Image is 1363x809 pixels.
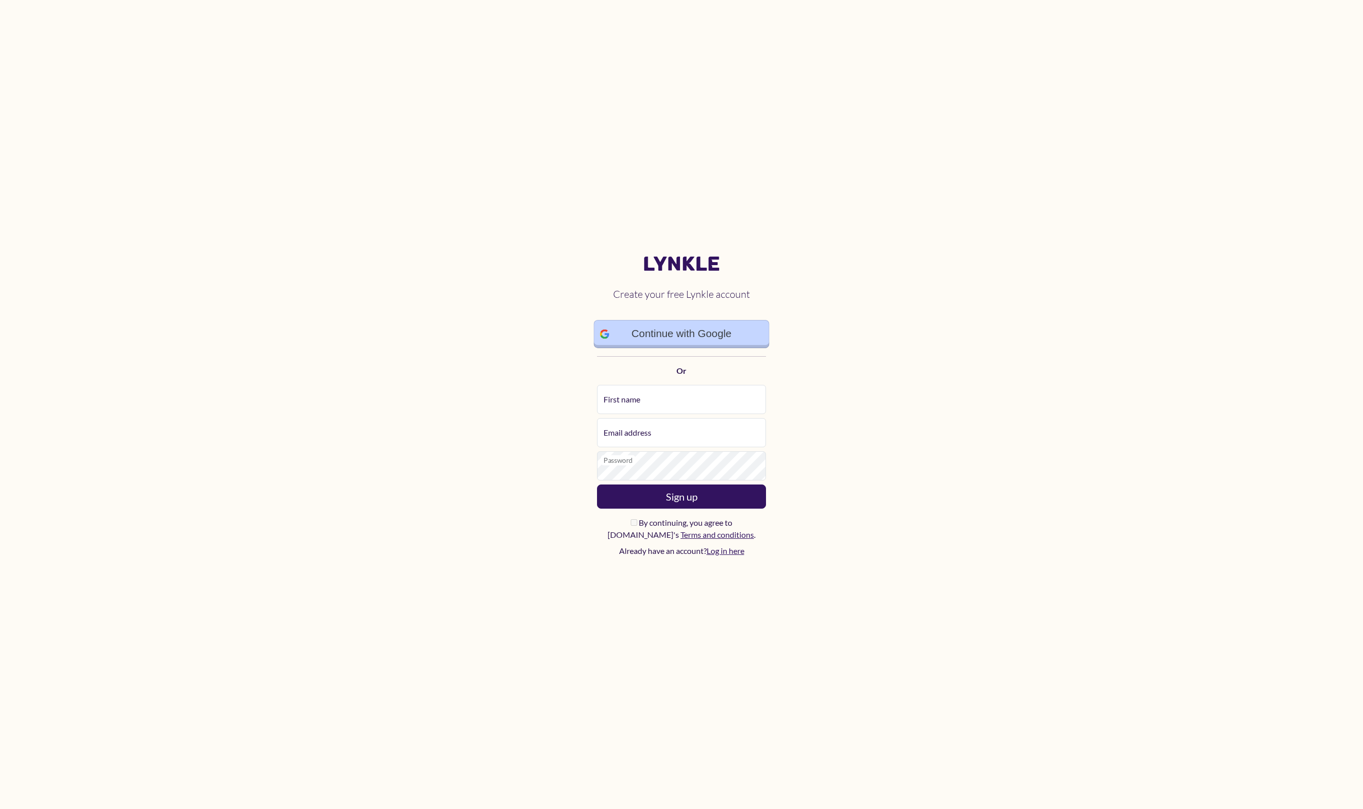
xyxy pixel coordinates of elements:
button: Sign up [597,484,766,509]
a: Lynkle [597,252,766,276]
h2: Create your free Lynkle account [597,280,766,308]
a: Terms and conditions [680,530,754,539]
label: By continuing, you agree to [DOMAIN_NAME]'s . [597,517,766,541]
a: Continue with Google [593,320,769,349]
input: By continuing, you agree to [DOMAIN_NAME]'s Terms and conditions. [631,519,637,526]
a: Log in here [707,546,744,555]
p: Already have an account? [597,545,766,557]
strong: Or [676,366,687,375]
